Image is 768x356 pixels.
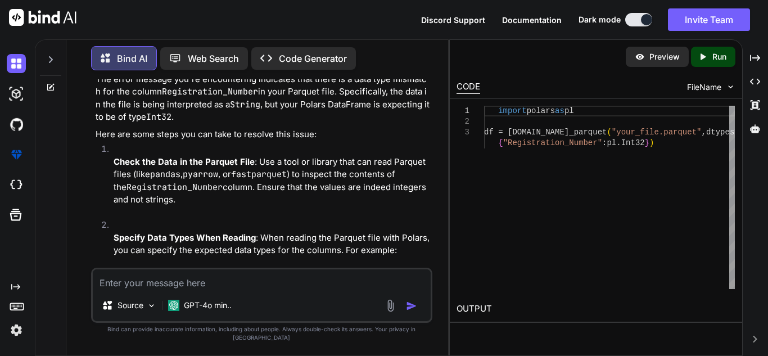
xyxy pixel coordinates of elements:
[96,73,430,124] p: The error message you're encountering indicates that there is a data type mismatch for the column...
[687,82,721,93] span: FileName
[457,106,469,116] div: 1
[450,296,742,322] h2: OUTPUT
[649,138,654,147] span: )
[607,138,644,147] span: pl.Int32
[668,8,750,31] button: Invite Team
[118,300,143,311] p: Source
[406,300,417,312] img: icon
[9,9,76,26] img: Bind AI
[7,175,26,195] img: cloudideIcon
[7,54,26,73] img: darkChat
[91,325,432,342] p: Bind can provide inaccurate information, including about people. Always double-check its answers....
[645,138,649,147] span: }
[231,169,287,180] code: fastparquet
[607,128,611,137] span: (
[150,169,180,180] code: pandas
[96,128,430,141] p: Here are some steps you can take to resolve this issue:
[457,127,469,138] div: 3
[498,106,526,115] span: import
[579,14,621,25] span: Dark mode
[712,51,726,62] p: Run
[162,86,258,97] code: Registration_Number
[612,128,702,137] span: "your_file.parquet"
[421,14,485,26] button: Discord Support
[527,106,555,115] span: polars
[168,300,179,311] img: GPT-4o mini
[502,14,562,26] button: Documentation
[7,321,26,340] img: settings
[183,169,218,180] code: pyarrow
[706,128,739,137] span: dtypes=
[114,156,430,206] p: : Use a tool or library that can read Parquet files (like , , or ) to inspect the contents of the...
[114,232,430,257] p: : When reading the Parquet file with Polars, you can specify the expected data types for the colu...
[146,111,171,123] code: Int32
[564,106,574,115] span: pl
[114,156,255,167] strong: Check the Data in the Parquet File
[484,128,607,137] span: df = [DOMAIN_NAME]_parquet
[7,145,26,164] img: premium
[230,99,260,110] code: String
[147,301,156,310] img: Pick Models
[117,52,147,65] p: Bind AI
[498,138,503,147] span: {
[457,116,469,127] div: 2
[602,138,607,147] span: :
[7,84,26,103] img: darkAi-studio
[188,52,239,65] p: Web Search
[457,80,480,94] div: CODE
[421,15,485,25] span: Discord Support
[184,300,232,311] p: GPT-4o min..
[555,106,564,115] span: as
[502,15,562,25] span: Documentation
[635,52,645,62] img: preview
[649,51,680,62] p: Preview
[384,299,397,312] img: attachment
[7,115,26,134] img: githubDark
[726,82,735,92] img: chevron down
[503,138,602,147] span: "Registration_Number"
[127,182,223,193] code: Registration_Number
[114,232,256,243] strong: Specify Data Types When Reading
[702,128,706,137] span: ,
[279,52,347,65] p: Code Generator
